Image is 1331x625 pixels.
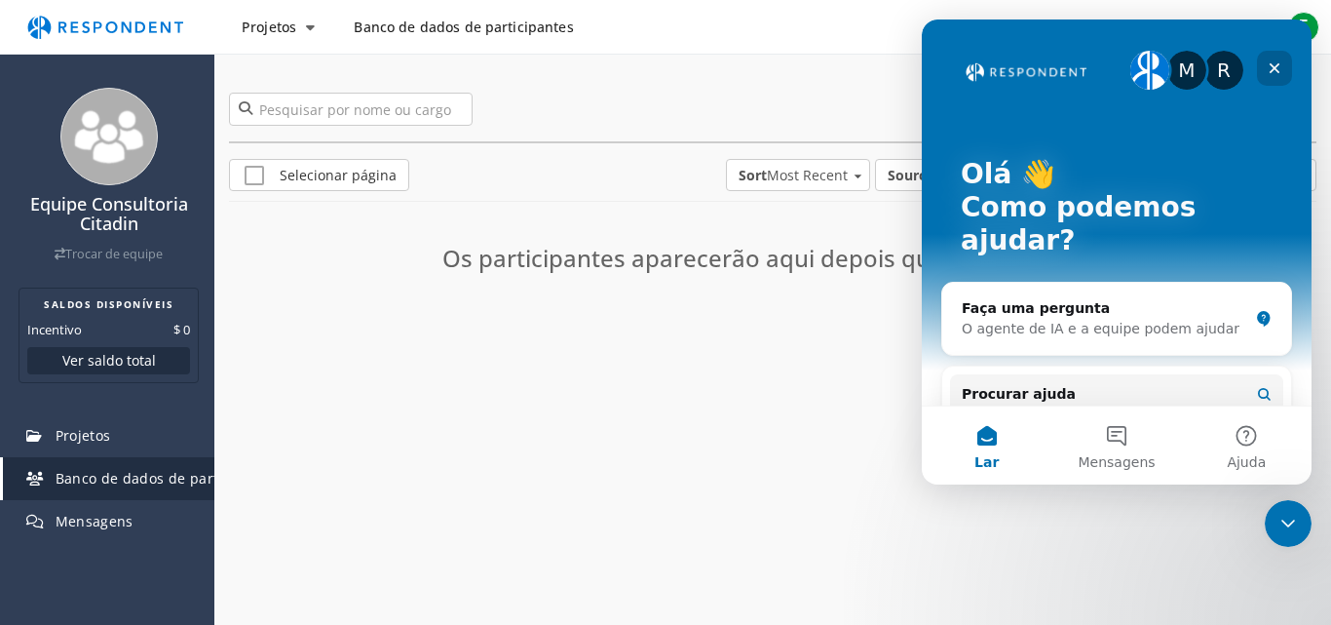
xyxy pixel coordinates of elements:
font: $ 0 [173,321,190,338]
font: Trocar de equipe [65,246,163,262]
iframe: Chat ao vivo do Intercom [922,20,1312,485]
a: Selecionar página [229,159,409,191]
img: team_avatar_256.png [60,88,158,185]
font: Projetos [242,18,296,36]
font: Banco de dados de participantes [56,469,282,488]
a: Participantes da mensagem [988,8,1027,47]
a: Banco de dados de participantes [338,10,589,45]
font: Equipe Consultoria Citadin [1120,18,1299,36]
font: Os participantes aparecerão aqui depois que você os pagar [442,242,1104,274]
font: SALDOS DISPONÍVEIS [44,297,173,311]
a: Ajuda e suporte [1035,8,1074,47]
md-select: Classificar: Mais recentes [726,159,870,191]
img: respondent-logo.png [16,9,195,46]
md-select: Fonte: Todos [875,159,972,191]
section: Resumo do saldo [19,288,199,383]
font: E [1299,14,1309,40]
input: Pesquisar por nome ou cargo [229,93,473,126]
span: All [888,166,950,185]
button: Equipe Consultoria Citadin [1082,10,1276,45]
font: Mensagens [56,512,133,530]
font: Banco de dados de participantes [354,18,573,36]
font: Selecionar página [280,166,397,184]
button: Ver saldo total [27,347,190,374]
span: Most Recent [739,166,848,185]
strong: Sort [739,166,767,184]
font: Projetos [56,426,111,445]
font: Equipe Consultoria Citadin [30,192,188,235]
a: Trocar de equipe [55,246,163,262]
font: Ver saldo total [62,351,156,370]
button: Projetos [226,10,330,45]
strong: Source [888,166,933,184]
font: Incentivo [27,321,82,338]
button: E [1284,10,1323,45]
iframe: Chat ao vivo do Intercom [1265,500,1312,547]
